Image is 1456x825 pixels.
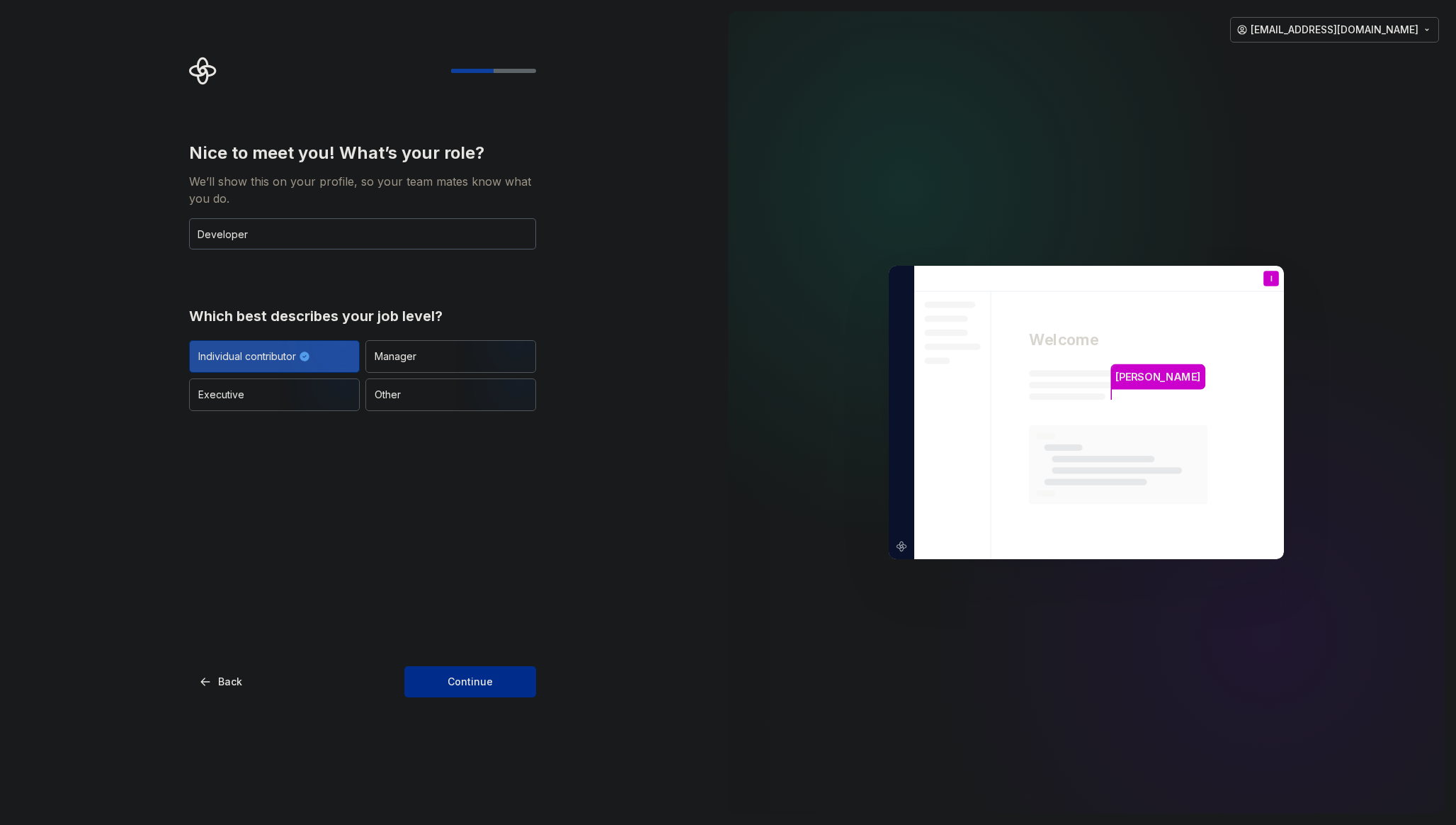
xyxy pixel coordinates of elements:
[375,388,401,402] div: Other
[404,666,536,697] button: Continue
[1270,275,1273,283] p: I
[189,218,536,249] input: Job title
[1230,17,1439,43] button: [EMAIL_ADDRESS][DOMAIN_NAME]
[1029,330,1098,350] p: Welcome
[189,142,536,164] div: Nice to meet you! What’s your role?
[189,306,536,326] div: Which best describes your job level?
[1251,23,1418,37] span: [EMAIL_ADDRESS][DOMAIN_NAME]
[1115,369,1200,385] p: [PERSON_NAME]
[375,349,416,364] div: Manager
[189,666,254,697] button: Back
[218,675,242,689] span: Back
[198,349,296,364] div: Individual contributor
[189,57,217,85] svg: Supernova Logo
[189,173,536,207] div: We’ll show this on your profile, so your team mates know what you do.
[448,675,493,689] span: Continue
[198,388,244,402] div: Executive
